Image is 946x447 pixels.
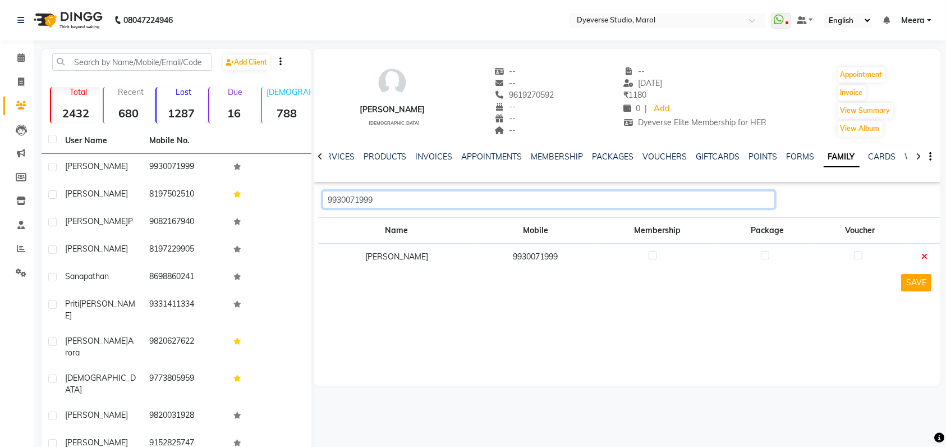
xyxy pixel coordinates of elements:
th: User Name [58,128,143,154]
a: FAMILY [824,147,860,167]
span: -- [494,102,516,112]
span: sana [65,271,84,281]
td: 8698860241 [143,264,227,291]
p: Lost [161,87,206,97]
th: Mobile No. [143,128,227,154]
td: 8197502510 [143,181,227,209]
span: [PERSON_NAME] [65,189,128,199]
span: -- [494,78,516,88]
b: 08047224946 [123,4,173,36]
input: Search Family Member by Name/Mobile/Email [323,191,775,208]
span: -- [494,125,516,135]
a: FORMS [787,152,815,162]
strong: 2432 [51,106,100,120]
a: POINTS [749,152,778,162]
span: [DEMOGRAPHIC_DATA] [65,373,136,395]
span: [PERSON_NAME] [65,216,128,226]
p: [DEMOGRAPHIC_DATA] [267,87,311,97]
span: [PERSON_NAME] [65,244,128,254]
a: INVOICES [416,152,453,162]
a: PACKAGES [593,152,634,162]
span: -- [624,66,645,76]
p: Recent [108,87,153,97]
a: Add Client [223,54,270,70]
td: [PERSON_NAME] [318,244,475,270]
span: [PERSON_NAME] [65,299,135,321]
span: priti [65,299,79,309]
span: [PERSON_NAME] [65,161,128,171]
span: 0 [624,103,641,113]
button: View Album [838,121,883,136]
td: 9331411334 [143,291,227,329]
span: pathan [84,271,109,281]
td: 9930071999 [475,244,595,270]
th: Name [318,218,475,244]
th: Membership [595,218,719,244]
span: P [128,216,133,226]
td: 8197229905 [143,236,227,264]
span: ₹ [624,90,629,100]
span: -- [494,66,516,76]
span: [PERSON_NAME] [65,410,128,420]
a: GIFTCARDS [696,152,740,162]
input: Search by Name/Mobile/Email/Code [52,53,212,71]
a: CARDS [869,152,896,162]
a: VOUCHERS [643,152,687,162]
strong: 1287 [157,106,206,120]
button: SAVE [901,274,931,291]
button: Invoice [838,85,866,101]
span: | [645,103,647,115]
span: [PERSON_NAME] [65,336,128,346]
span: Meera [901,15,925,26]
th: Package [719,218,815,244]
a: WALLET [905,152,937,162]
a: Add [652,101,672,117]
a: MEMBERSHIP [531,152,584,162]
th: Mobile [475,218,595,244]
div: [PERSON_NAME] [360,104,425,116]
a: SERVICES [316,152,355,162]
td: 9930071999 [143,154,227,181]
strong: 680 [104,106,153,120]
span: 9619270592 [494,90,554,100]
td: 9773805959 [143,366,227,403]
span: [DATE] [624,78,663,88]
a: PRODUCTS [364,152,407,162]
p: Due [212,87,259,97]
img: logo [29,4,105,36]
span: [DEMOGRAPHIC_DATA] [369,120,420,126]
td: 9820627622 [143,329,227,366]
strong: 16 [209,106,259,120]
span: 1180 [624,90,647,100]
button: Appointment [838,67,885,83]
span: Dyeverse Elite Membership for HER [624,117,767,127]
span: -- [494,113,516,124]
td: 9082167940 [143,209,227,236]
strong: 788 [262,106,311,120]
img: avatar [375,66,409,99]
button: View Summary [838,103,893,118]
th: Voucher [815,218,904,244]
td: 9820031928 [143,403,227,430]
a: APPOINTMENTS [462,152,522,162]
p: Total [56,87,100,97]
